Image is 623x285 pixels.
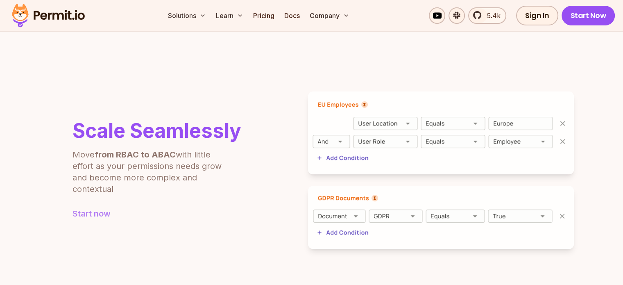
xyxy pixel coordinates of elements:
a: Start now [72,208,241,219]
p: Move with little effort as your permissions needs grow and become more complex and contextual [72,149,232,195]
a: Sign In [516,6,558,25]
h2: Scale Seamlessly [72,121,241,141]
button: Learn [213,7,247,24]
button: Solutions [165,7,209,24]
a: Docs [281,7,303,24]
span: 5.4k [482,11,501,21]
button: Company [306,7,353,24]
a: Pricing [250,7,278,24]
b: from RBAC to ABAC [95,150,176,160]
img: Permit logo [8,2,88,30]
a: Start Now [562,6,615,25]
a: 5.4k [468,7,506,24]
